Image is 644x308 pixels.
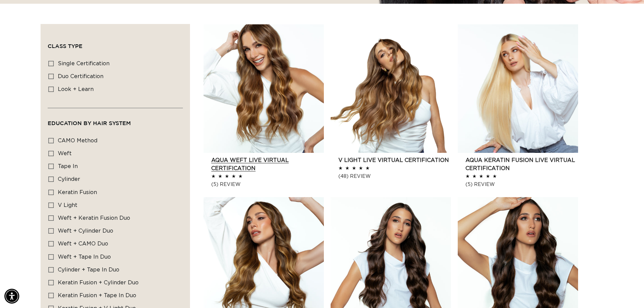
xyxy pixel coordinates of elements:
[58,74,103,79] span: duo certification
[58,228,113,234] span: Weft + Cylinder Duo
[58,164,78,169] span: Tape In
[58,241,108,246] span: Weft + CAMO Duo
[466,156,578,172] a: AQUA Keratin Fusion LIVE VIRTUAL Certification
[48,108,183,133] summary: Education By Hair system (0 selected)
[58,267,119,273] span: Cylinder + Tape in Duo
[58,254,111,260] span: Weft + Tape in Duo
[58,61,110,66] span: single certification
[58,293,136,298] span: Keratin Fusion + Tape in Duo
[338,156,451,164] a: V Light Live Virtual Certification
[610,276,644,308] iframe: Chat Widget
[58,215,130,221] span: Weft + Keratin Fusion Duo
[58,203,77,208] span: V Light
[58,280,139,285] span: Keratin Fusion + Cylinder Duo
[58,151,72,156] span: Weft
[211,156,324,172] a: AQUA Weft LIVE VIRTUAL Certification
[58,138,97,143] span: CAMO Method
[58,87,94,92] span: look + learn
[58,176,80,182] span: Cylinder
[58,190,97,195] span: Keratin Fusion
[48,31,183,55] summary: Class Type (0 selected)
[48,120,131,126] span: Education By Hair system
[4,289,19,304] div: Accessibility Menu
[48,43,82,49] span: Class Type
